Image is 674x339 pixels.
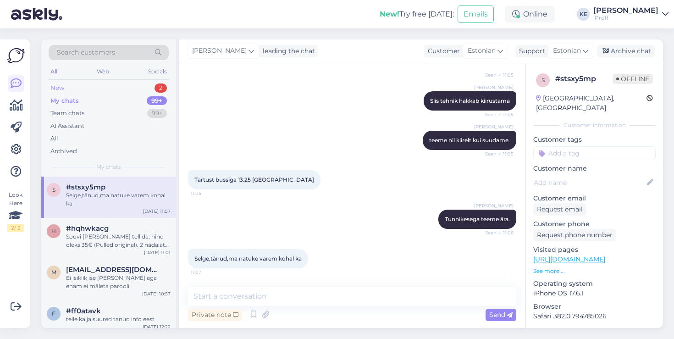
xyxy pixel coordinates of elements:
[593,7,658,14] div: [PERSON_NAME]
[147,109,167,118] div: 99+
[533,255,605,263] a: [URL][DOMAIN_NAME]
[533,229,616,241] div: Request phone number
[533,245,656,255] p: Visited pages
[52,310,55,317] span: f
[458,6,494,23] button: Emails
[49,66,59,78] div: All
[593,14,658,22] div: iProff
[424,46,460,56] div: Customer
[50,109,84,118] div: Team chats
[474,84,514,91] span: [PERSON_NAME]
[191,190,225,197] span: 11:05
[468,46,496,56] span: Estonian
[95,66,111,78] div: Web
[7,47,25,64] img: Askly Logo
[57,48,115,57] span: Search customers
[194,176,314,183] span: Tartust bussiga 13.25 [GEOGRAPHIC_DATA]
[479,72,514,78] span: Seen ✓ 11:05
[147,96,167,106] div: 99+
[533,279,656,289] p: Operating system
[66,266,161,274] span: mart.kand16@gmail.com
[577,8,590,21] div: KE
[533,194,656,203] p: Customer email
[445,216,510,222] span: Tunnikesega teeme ära.
[515,46,545,56] div: Support
[66,274,171,290] div: Ei isiklik ise [PERSON_NAME] aga enam ei mäleta parooli
[489,311,513,319] span: Send
[474,123,514,130] span: [PERSON_NAME]
[474,202,514,209] span: [PERSON_NAME]
[597,45,655,57] div: Archive chat
[188,309,242,321] div: Private note
[533,219,656,229] p: Customer phone
[259,46,315,56] div: leading the chat
[144,249,171,256] div: [DATE] 11:01
[533,311,656,321] p: Safari 382.0.794785026
[51,269,56,276] span: m
[505,6,555,22] div: Online
[533,203,586,216] div: Request email
[533,146,656,160] input: Add a tag
[533,121,656,129] div: Customer information
[533,267,656,275] p: See more ...
[66,307,101,315] span: #ff0atavk
[50,83,64,93] div: New
[155,83,167,93] div: 2
[7,191,24,232] div: Look Here
[142,290,171,297] div: [DATE] 10:57
[429,137,510,144] span: teeme nii kiirelt kui suudame.
[380,10,399,18] b: New!
[66,233,171,249] div: Soovi [PERSON_NAME] tellida, hind oleks 35€ (Pulled original). 2 nädalat tarne
[52,186,55,193] span: s
[146,66,169,78] div: Socials
[534,178,645,188] input: Add name
[479,111,514,118] span: Seen ✓ 11:05
[533,289,656,298] p: iPhone OS 17.6.1
[479,150,514,157] span: Seen ✓ 11:05
[555,73,613,84] div: # stsxy5mp
[194,255,302,262] span: Selge,tänud,ma natuke varem kohal ka
[479,229,514,236] span: Seen ✓ 11:06
[613,74,653,84] span: Offline
[430,97,510,104] span: Siis tehnik hakkab kiirustama
[66,224,109,233] span: #hqhwkacg
[191,269,225,276] span: 11:07
[533,164,656,173] p: Customer name
[66,191,171,208] div: Selge,tänud,ma natuke varem kohal ka
[50,147,77,156] div: Archived
[553,46,581,56] span: Estonian
[593,7,668,22] a: [PERSON_NAME]iProff
[536,94,646,113] div: [GEOGRAPHIC_DATA], [GEOGRAPHIC_DATA]
[51,228,56,234] span: h
[66,183,105,191] span: #stsxy5mp
[143,323,171,330] div: [DATE] 12:22
[50,122,84,131] div: AI Assistant
[50,134,58,143] div: All
[96,163,121,171] span: My chats
[533,135,656,144] p: Customer tags
[541,77,545,83] span: s
[143,208,171,215] div: [DATE] 11:07
[66,315,171,323] div: teile ka ja suured tanud info eest
[7,224,24,232] div: 2 / 3
[50,96,79,106] div: My chats
[533,302,656,311] p: Browser
[192,46,247,56] span: [PERSON_NAME]
[380,9,454,20] div: Try free [DATE]:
